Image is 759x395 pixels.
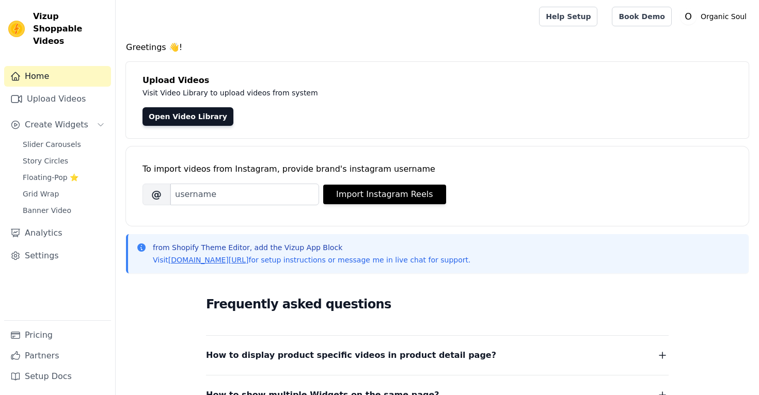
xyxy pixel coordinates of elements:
button: How to display product specific videos in product detail page? [206,348,669,363]
button: Import Instagram Reels [323,185,446,204]
span: Slider Carousels [23,139,81,150]
a: Settings [4,245,111,266]
text: O [685,11,692,22]
a: Help Setup [539,7,597,26]
div: To import videos from Instagram, provide brand's instagram username [143,163,732,175]
button: Create Widgets [4,114,111,135]
a: Upload Videos [4,89,111,109]
span: Floating-Pop ⭐ [23,172,78,183]
a: Story Circles [17,154,111,168]
a: Partners [4,345,111,366]
button: O Organic Soul [680,7,751,26]
a: Floating-Pop ⭐ [17,170,111,185]
a: Analytics [4,223,111,243]
span: Vizup Shoppable Videos [33,10,107,47]
span: Create Widgets [25,119,88,131]
span: Banner Video [23,205,71,216]
a: [DOMAIN_NAME][URL] [168,256,249,264]
img: Vizup [8,21,25,37]
a: Setup Docs [4,366,111,387]
h4: Upload Videos [143,74,732,87]
p: Visit for setup instructions or message me in live chat for support. [153,255,470,265]
p: from Shopify Theme Editor, add the Vizup App Block [153,242,470,253]
a: Book Demo [612,7,671,26]
a: Banner Video [17,203,111,218]
p: Organic Soul [697,7,751,26]
span: How to display product specific videos in product detail page? [206,348,496,363]
a: Grid Wrap [17,187,111,201]
a: Slider Carousels [17,137,111,152]
h2: Frequently asked questions [206,294,669,315]
a: Pricing [4,325,111,345]
a: Home [4,66,111,87]
span: Grid Wrap [23,189,59,199]
span: @ [143,184,170,205]
span: Story Circles [23,156,68,166]
a: Open Video Library [143,107,233,126]
p: Visit Video Library to upload videos from system [143,87,605,99]
h4: Greetings 👋! [126,41,749,54]
input: username [170,184,319,205]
